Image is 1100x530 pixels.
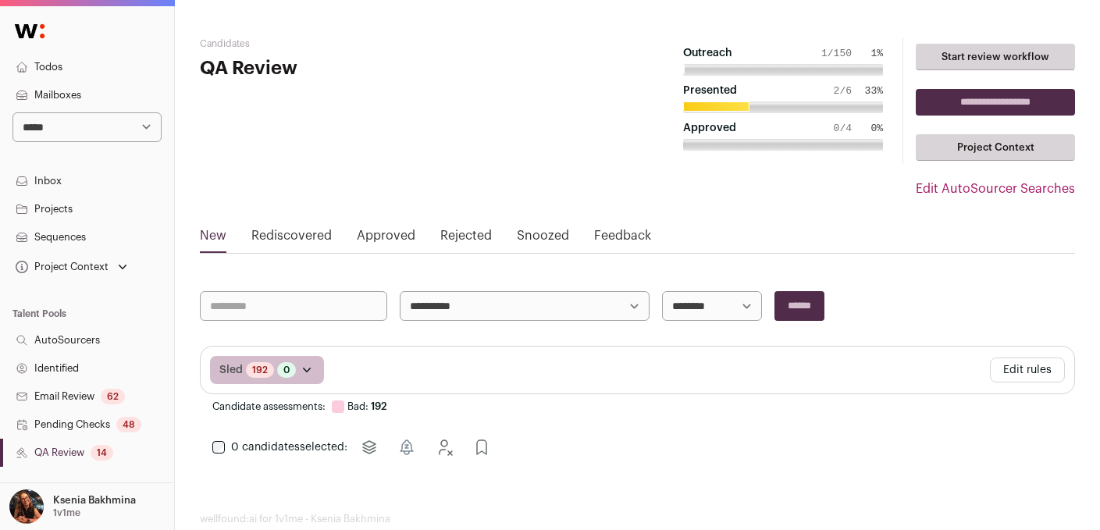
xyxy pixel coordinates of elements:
[6,16,53,47] img: Wellfound
[594,226,651,251] a: Feedback
[53,507,80,519] p: 1v1me
[916,44,1075,70] a: Start review workflow
[231,439,347,455] span: selected:
[200,226,226,251] a: New
[53,494,136,507] p: Ksenia Bakhmina
[251,226,332,251] a: Rediscovered
[391,432,422,463] button: Snooze
[12,261,109,273] div: Project Context
[219,362,243,378] span: Sled
[116,417,141,432] div: 48
[12,256,130,278] button: Open dropdown
[466,432,497,463] button: Approve
[990,357,1065,382] button: Edit rules
[354,432,385,463] button: Move to project
[283,364,290,376] a: 0
[517,226,569,251] a: Snoozed
[371,401,387,411] span: 192
[916,180,1075,198] a: Edit AutoSourcer Searches
[9,489,44,524] img: 13968079-medium_jpg
[212,400,326,413] span: Candidate assessments:
[299,362,315,378] button: Open dropdown
[200,513,1075,525] footer: wellfound:ai for 1v1me - Ksenia Bakhmina
[200,56,492,81] h1: QA Review
[357,226,415,251] a: Approved
[101,389,125,404] div: 62
[231,442,300,453] span: 0 candidates
[347,400,387,413] a: Bad: 192
[429,432,460,463] button: Reject
[347,401,368,411] span: Bad:
[440,226,492,251] a: Rejected
[252,364,268,376] a: 192
[91,445,113,461] div: 14
[200,37,492,50] h2: Candidates
[916,134,1075,161] a: Project Context
[664,37,902,164] button: Outreach 1/150 1% Presented 2/6 33% Approved 0/4 0%
[6,489,139,524] button: Open dropdown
